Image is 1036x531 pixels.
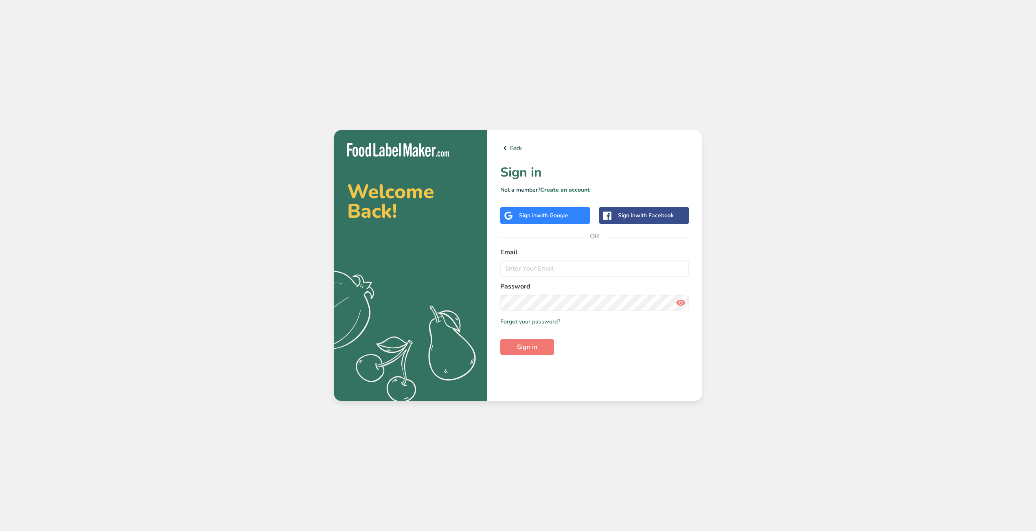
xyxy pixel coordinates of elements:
a: Create an account [540,186,590,194]
img: Food Label Maker [347,143,449,157]
span: Sign in [517,342,537,352]
h1: Sign in [500,163,689,182]
input: Enter Your Email [500,260,689,277]
span: with Google [537,212,568,219]
p: Not a member? [500,186,689,194]
h2: Welcome Back! [347,182,474,221]
button: Sign in [500,339,554,355]
a: Back [500,143,689,153]
span: with Facebook [635,212,674,219]
div: Sign in [519,211,568,220]
label: Password [500,282,689,291]
label: Email [500,247,689,257]
a: Forgot your password? [500,317,560,326]
div: Sign in [618,211,674,220]
span: OR [583,224,607,249]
